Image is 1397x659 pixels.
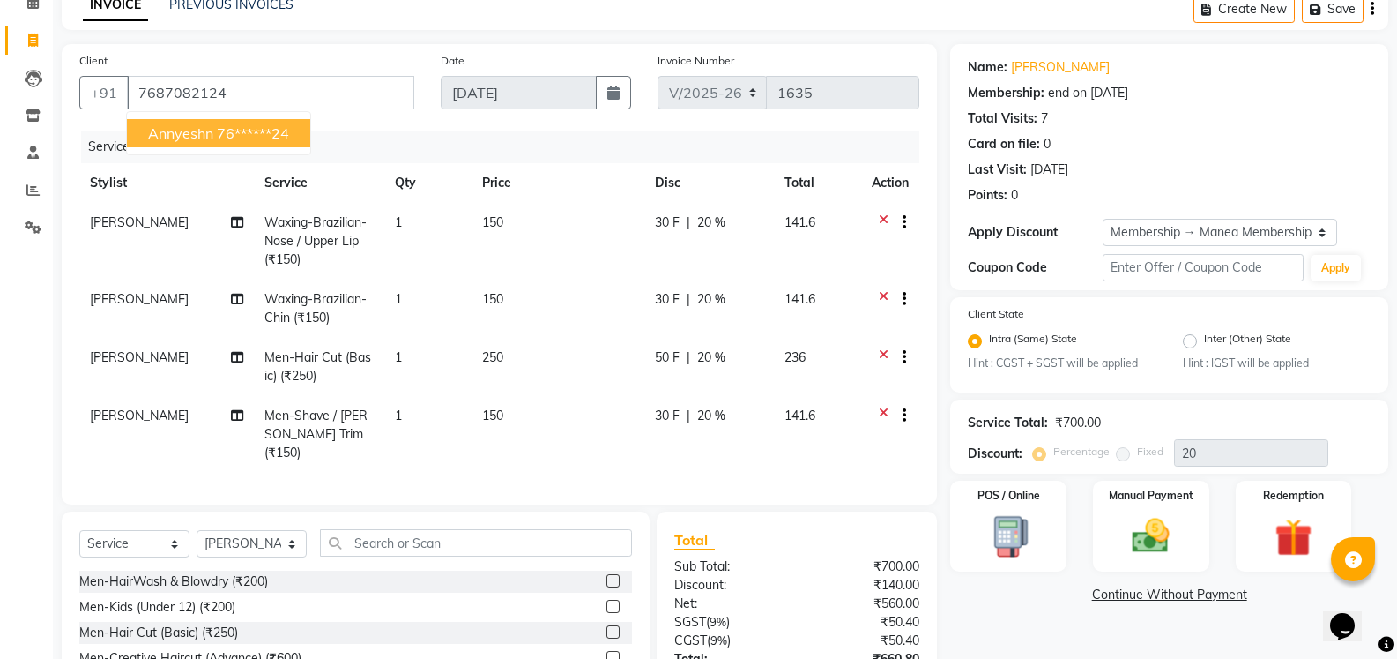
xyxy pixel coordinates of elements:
label: Fixed [1137,444,1163,460]
span: 150 [482,408,503,423]
span: 9% [710,615,726,629]
th: Price [472,163,644,203]
div: ₹700.00 [1055,414,1101,432]
div: ( ) [661,613,797,632]
label: Inter (Other) State [1204,331,1291,352]
span: 50 F [655,348,680,367]
th: Action [861,163,919,203]
th: Service [254,163,384,203]
img: _pos-terminal.svg [978,514,1039,559]
span: 30 F [655,290,680,309]
span: | [687,407,690,425]
label: Intra (Same) State [989,331,1077,352]
th: Qty [384,163,472,203]
span: 141.6 [784,214,815,230]
img: _cash.svg [1120,514,1181,558]
div: ₹560.00 [797,595,933,613]
button: +91 [79,76,129,109]
div: end on [DATE] [1048,84,1128,102]
div: Services [81,131,933,163]
label: POS / Online [977,488,1040,504]
div: Total Visits: [968,109,1037,128]
span: | [687,213,690,232]
span: Total [674,531,715,550]
div: Membership: [968,84,1044,102]
div: 0 [1011,186,1018,205]
div: Apply Discount [968,223,1102,242]
span: 150 [482,214,503,230]
span: 141.6 [784,291,815,307]
div: Service Total: [968,414,1048,432]
span: Men-Shave / [PERSON_NAME] Trim (₹150) [264,408,368,461]
th: Disc [644,163,775,203]
span: 20 % [697,290,725,309]
div: Sub Total: [661,558,797,576]
label: Redemption [1263,488,1324,504]
span: 9% [710,633,727,648]
label: Invoice Number [658,53,734,69]
span: [PERSON_NAME] [90,349,189,365]
span: [PERSON_NAME] [90,408,189,423]
a: [PERSON_NAME] [1011,58,1110,77]
span: Waxing-Brazilian-Nose / Upper Lip (₹150) [264,214,367,267]
th: Stylist [79,163,254,203]
div: Men-Hair Cut (Basic) (₹250) [79,624,238,642]
span: 1 [395,214,402,230]
label: Percentage [1053,444,1110,460]
span: 20 % [697,213,725,232]
div: Men-HairWash & Blowdry (₹200) [79,573,268,591]
div: ₹50.40 [797,613,933,632]
iframe: chat widget [1323,588,1379,641]
span: annyeshn [148,124,213,142]
div: ( ) [661,632,797,650]
span: | [687,290,690,309]
span: 1 [395,349,402,365]
span: 250 [482,349,503,365]
div: Net: [661,595,797,613]
span: Men-Hair Cut (Basic) (₹250) [264,349,371,384]
label: Manual Payment [1109,488,1193,504]
span: 236 [784,349,806,365]
div: Discount: [968,445,1022,463]
span: Waxing-Brazilian-Chin (₹150) [264,291,367,326]
div: Card on file: [968,135,1040,154]
span: | [687,348,690,367]
input: Enter Offer / Coupon Code [1103,254,1304,281]
div: Discount: [661,576,797,595]
small: Hint : IGST will be applied [1183,356,1371,371]
div: Men-Kids (Under 12) (₹200) [79,598,235,617]
button: Apply [1311,255,1361,281]
span: SGST [674,614,706,630]
th: Total [774,163,861,203]
div: ₹50.40 [797,632,933,650]
div: Last Visit: [968,161,1027,179]
span: 20 % [697,407,725,425]
span: 150 [482,291,503,307]
label: Date [441,53,464,69]
input: Search by Name/Mobile/Email/Code [127,76,414,109]
div: 7 [1041,109,1048,128]
span: 1 [395,408,402,423]
span: CGST [674,633,707,648]
div: ₹700.00 [797,558,933,576]
div: ₹140.00 [797,576,933,595]
img: _gift.svg [1263,514,1324,561]
a: Continue Without Payment [954,586,1385,604]
span: 1 [395,291,402,307]
div: 0 [1044,135,1051,154]
label: Client [79,53,108,69]
div: [DATE] [1030,161,1068,179]
div: Name: [968,58,1007,77]
span: [PERSON_NAME] [90,291,189,307]
label: Client State [968,306,1024,322]
span: 20 % [697,348,725,367]
small: Hint : CGST + SGST will be applied [968,356,1155,371]
span: [PERSON_NAME] [90,214,189,230]
span: 30 F [655,213,680,232]
span: 30 F [655,407,680,425]
div: Points: [968,186,1007,205]
span: 141.6 [784,408,815,423]
input: Search or Scan [320,529,632,557]
div: Coupon Code [968,258,1102,277]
